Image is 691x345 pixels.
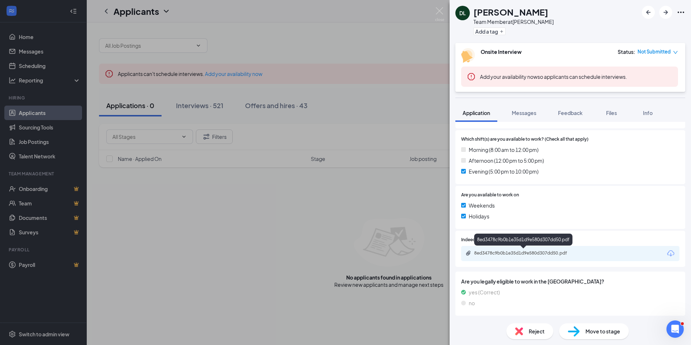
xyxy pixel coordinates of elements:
[469,146,538,154] span: Morning (8:00 am to 12:00 pm)
[467,72,476,81] svg: Error
[643,110,653,116] span: Info
[469,288,500,296] span: yes (Correct)
[480,73,627,80] span: so applicants can schedule interviews.
[606,110,617,116] span: Files
[469,201,495,209] span: Weekends
[666,320,684,338] iframe: Intercom live chat
[473,27,506,35] button: PlusAdd a tag
[480,73,537,80] button: Add your availability now
[659,6,672,19] button: ArrowRight
[474,234,572,246] div: 8ed3478c9b0b1e35d1d9e580d307dd50.pdf
[585,327,620,335] span: Move to stage
[666,249,675,258] svg: Download
[473,18,554,25] div: Team Member at [PERSON_NAME]
[463,110,490,116] span: Application
[473,6,548,18] h1: [PERSON_NAME]
[469,299,475,307] span: no
[461,136,588,143] span: Which shift(s) are you available to work? (Check all that apply)
[618,48,635,55] div: Status :
[638,48,671,55] span: Not Submitted
[469,167,538,175] span: Evening (5:00 pm to 10:00 pm)
[673,50,678,55] span: down
[459,9,466,17] div: DL
[558,110,583,116] span: Feedback
[677,8,685,17] svg: Ellipses
[644,8,653,17] svg: ArrowLeftNew
[512,110,536,116] span: Messages
[461,277,679,285] span: Are you legally eligible to work in the [GEOGRAPHIC_DATA]?
[661,8,670,17] svg: ArrowRight
[461,237,493,243] span: Indeed Resume
[461,192,519,199] span: Are you available to work on
[642,6,655,19] button: ArrowLeftNew
[481,48,522,55] b: Onsite Interview
[474,250,575,256] div: 8ed3478c9b0b1e35d1d9e580d307dd50.pdf
[469,157,544,165] span: Afternoon (12:00 pm to 5:00 pm)
[499,29,504,34] svg: Plus
[529,327,545,335] span: Reject
[469,212,489,220] span: Holidays
[465,250,583,257] a: Paperclip8ed3478c9b0b1e35d1d9e580d307dd50.pdf
[465,250,471,256] svg: Paperclip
